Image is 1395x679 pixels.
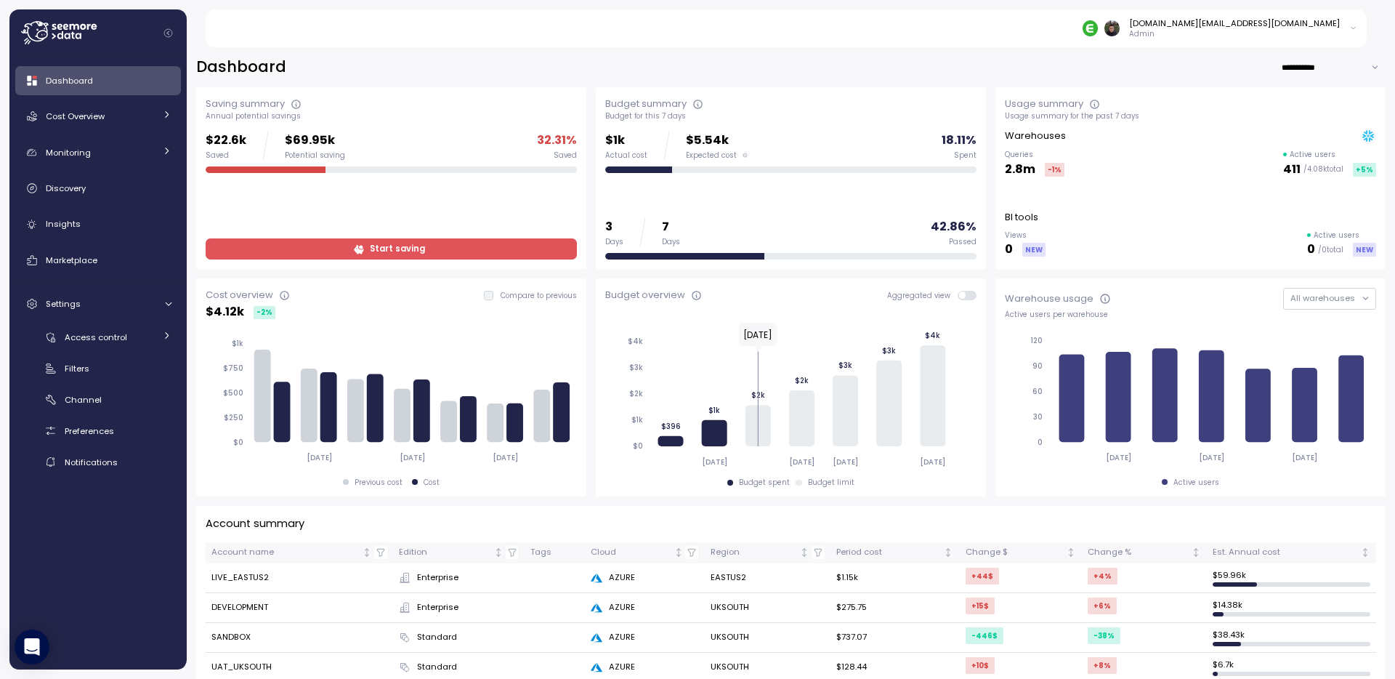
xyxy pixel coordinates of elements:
div: Passed [949,237,976,247]
div: Cloud [591,546,671,559]
div: AZURE [591,571,698,584]
span: Marketplace [46,254,97,266]
tspan: $4k [925,331,940,340]
div: Usage summary [1005,97,1083,111]
text: [DATE] [743,329,772,341]
img: 8a667c340b96c72f6b400081a025948b [1104,20,1120,36]
p: / 0 total [1318,245,1343,255]
tspan: [DATE] [400,453,426,462]
p: 0 [1005,240,1013,260]
th: RegionNot sorted [704,542,830,563]
span: Standard [417,631,457,644]
div: Spent [954,150,976,161]
tspan: $3k [838,361,852,370]
a: Settings [15,289,181,318]
span: Standard [417,661,457,674]
tspan: $0 [233,438,243,447]
p: 0 [1307,240,1315,260]
a: Notifications [15,450,181,474]
div: Open Intercom Messenger [15,630,49,664]
p: 32.31 % [537,131,577,150]
tspan: $250 [224,413,243,422]
p: Warehouses [1005,129,1066,143]
h2: Dashboard [196,57,286,78]
p: 7 [662,217,680,237]
div: Usage summary for the past 7 days [1005,111,1376,121]
td: DEVELOPMENT [206,593,393,623]
div: NEW [1022,243,1046,257]
a: Filters [15,356,181,380]
tspan: [DATE] [1293,453,1318,462]
div: +4 % [1088,568,1117,584]
a: Discovery [15,174,181,203]
p: Admin [1129,29,1340,39]
th: Account nameNot sorted [206,542,393,563]
tspan: $4k [628,337,643,346]
tspan: 30 [1033,412,1043,422]
div: Not sorted [1066,547,1076,558]
a: Channel [15,387,181,411]
div: Change % [1088,546,1189,559]
span: Enterprise [417,571,458,584]
div: -1 % [1045,163,1064,177]
tspan: $750 [223,363,243,373]
a: Dashboard [15,66,181,95]
div: Saved [554,150,577,161]
tspan: $1k [232,339,243,348]
div: Warehouse usage [1005,292,1093,306]
tspan: $3k [882,346,896,355]
p: 2.8m [1005,160,1035,180]
div: +15 $ [966,598,995,614]
div: Account name [211,546,360,559]
p: 3 [605,217,623,237]
button: All warehouses [1283,288,1376,309]
tspan: [DATE] [1200,453,1225,462]
div: Cost [424,478,440,488]
span: Filters [65,363,89,374]
span: Insights [46,218,81,230]
span: Channel [65,394,102,406]
td: SANDBOX [206,623,393,653]
th: Est. Annual costNot sorted [1207,542,1376,563]
p: Active users [1290,150,1335,160]
img: 689adfd76a9d17b9213495f1.PNG [1083,20,1098,36]
tspan: [DATE] [493,453,519,462]
div: Annual potential savings [206,111,577,121]
tspan: [DATE] [833,457,858,467]
th: Change $Not sorted [959,542,1081,563]
td: $737.07 [830,623,960,653]
span: Discovery [46,182,86,194]
tspan: [DATE] [702,457,727,467]
tspan: $396 [660,422,680,431]
div: Not sorted [1360,547,1370,558]
div: Budget overview [605,288,685,302]
div: NEW [1353,243,1376,257]
div: AZURE [591,661,698,674]
div: Days [662,237,680,247]
div: Est. Annual cost [1213,546,1358,559]
span: Monitoring [46,147,91,158]
a: Cost Overview [15,102,181,131]
div: -2 % [254,306,275,319]
tspan: [DATE] [789,457,814,467]
div: Actual cost [605,150,647,161]
div: Not sorted [362,547,372,558]
div: +44 $ [966,568,999,584]
span: Access control [65,332,127,343]
div: Change $ [966,546,1064,559]
div: Cost overview [206,288,273,302]
td: $ 38.43k [1207,623,1376,653]
tspan: $2k [795,376,809,385]
span: Settings [46,298,81,310]
p: Account summary [206,515,304,532]
td: LIVE_EASTUS2 [206,563,393,593]
td: UKSOUTH [704,593,830,623]
span: Start saving [370,239,425,259]
p: / 4.08k total [1303,164,1343,174]
div: Active users [1173,478,1219,488]
div: Budget limit [808,478,854,488]
a: Marketplace [15,246,181,275]
a: Access control [15,325,181,349]
div: Not sorted [493,547,504,558]
a: Start saving [206,238,577,260]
